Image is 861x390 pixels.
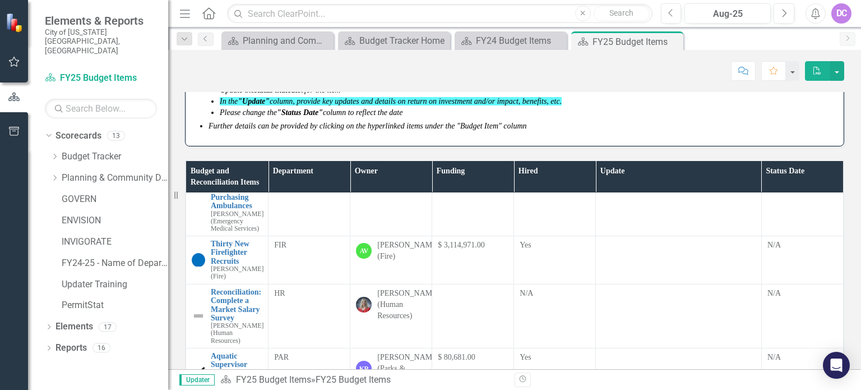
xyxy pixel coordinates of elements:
div: N/A [767,288,837,299]
span: $ 80,681.00 [438,353,475,361]
span: Elements & Reports [45,14,157,27]
strong: "Update" [238,97,270,105]
a: FY25 Budget Items [45,72,157,85]
span: $ 3,114,971.00 [438,241,484,249]
a: INVIGORATE [62,236,168,249]
div: Planning and Community Development [243,34,331,48]
div: AV [356,243,372,259]
button: DC [831,3,851,24]
span: PAR [274,353,289,361]
div: [PERSON_NAME] (Fire) [377,240,439,262]
td: Double-Click to Edit Right Click for Context Menu [186,284,269,348]
em: Further details can be provided by clicking on the hyperlinked items under the "Budget Item" column [209,122,527,130]
span: Search [609,8,633,17]
button: Search [594,6,650,21]
span: FIR [274,241,286,249]
a: Planning & Community Development Home [62,172,168,185]
td: Double-Click to Edit [596,236,762,285]
div: FY25 Budget Items [316,374,391,385]
span: N/A [520,289,533,297]
td: Double-Click to Edit [761,236,843,285]
a: FY25 Budget Items [236,374,311,385]
a: ENVISION [62,214,168,227]
strong: "Status Date" [277,108,323,117]
img: Monica Kopin [356,297,372,313]
div: FY25 Budget Items [592,35,681,49]
div: 13 [107,131,125,140]
span: Updater [179,374,215,386]
a: Scorecards [55,130,101,143]
a: Budget Tracker [62,150,168,163]
div: 17 [99,322,117,332]
a: PermitStat [62,299,168,312]
img: Not Defined [192,309,205,323]
em: Please change the column to reflect the date [220,108,402,117]
td: Double-Click to Edit Right Click for Context Menu [186,236,269,285]
small: City of [US_STATE][GEOGRAPHIC_DATA], [GEOGRAPHIC_DATA] [45,27,157,55]
small: [PERSON_NAME] (Fire) [211,265,263,280]
div: [PERSON_NAME] (Human Resources) [377,288,439,322]
img: ClearPoint Strategy [6,13,25,33]
a: Elements [55,320,93,333]
a: Planning and Community Development [224,34,331,48]
td: Double-Click to Edit [596,284,762,348]
a: Reconciliation: Complete a Market Salary Survey [211,288,263,323]
small: [PERSON_NAME] (Emergency Medical Services) [211,210,263,232]
input: Search Below... [45,99,157,118]
span: HR [274,289,285,297]
div: KR [356,361,372,377]
small: [PERSON_NAME] (Human Resources) [211,322,263,344]
button: Aug-25 [684,3,771,24]
td: Double-Click to Edit [761,284,843,348]
a: FY24-25 - Name of Department [62,257,168,270]
a: Aquatic Supervisor [211,352,263,369]
div: FY24 Budget Items [476,34,564,48]
a: FY24 Budget Items [457,34,564,48]
a: Budget Tracker Home [341,34,447,48]
span: Yes [520,241,531,249]
div: N/A [767,352,837,363]
div: 16 [92,343,110,353]
span: Yes [520,353,531,361]
img: Completed [192,365,205,378]
div: [PERSON_NAME] (Parks & Recreation) [377,352,439,386]
div: Aug-25 [688,7,767,21]
div: Open Intercom Messenger [823,352,850,379]
input: Search ClearPoint... [227,4,652,24]
a: Thirty New Firefighter Recruits [211,240,263,265]
em: In the column, provide key updates and details on return on investment and/or impact, benefits, etc. [220,97,562,105]
a: Updater Training [62,278,168,291]
div: N/A [767,240,837,251]
div: » [220,374,506,387]
a: Reports [55,342,87,355]
a: GOVERN [62,193,168,206]
img: No Target Established [192,253,205,267]
div: Budget Tracker Home [359,34,447,48]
